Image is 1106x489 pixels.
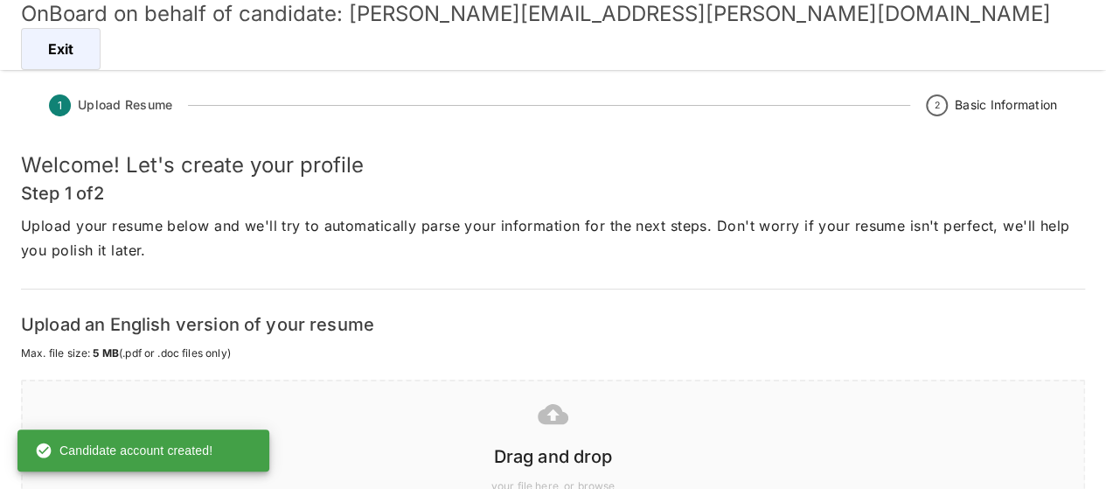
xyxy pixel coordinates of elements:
[955,96,1057,114] span: Basic Information
[21,311,1085,339] h6: Upload an English version of your resume
[21,345,1085,362] span: Max. file size: (.pdf or .doc files only)
[21,151,1085,179] h5: Welcome! Let's create your profile
[21,28,101,70] button: Exit
[21,179,1085,207] h6: Step 1 of 2
[40,443,1066,471] h6: Drag and drop
[35,435,212,466] div: Candidate account created!
[93,346,119,360] span: 5 MB
[21,213,1085,262] p: Upload your resume below and we'll try to automatically parse your information for the next steps...
[78,96,172,114] span: Upload Resume
[934,100,939,111] text: 2
[58,99,62,112] text: 1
